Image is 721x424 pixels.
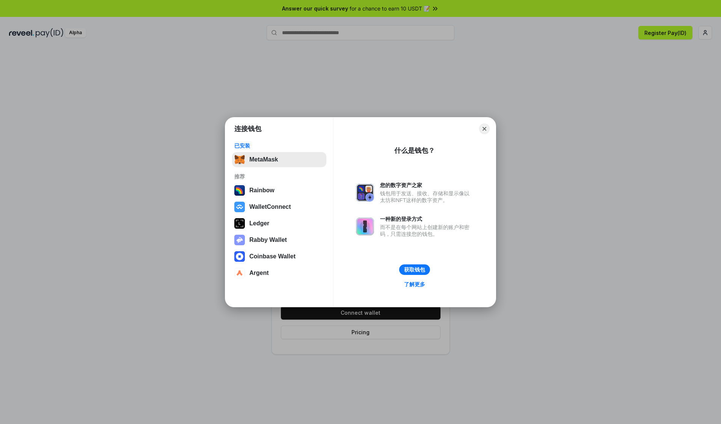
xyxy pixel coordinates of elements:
[249,253,296,260] div: Coinbase Wallet
[356,217,374,235] img: svg+xml,%3Csvg%20xmlns%3D%22http%3A%2F%2Fwww.w3.org%2F2000%2Fsvg%22%20fill%3D%22none%22%20viewBox...
[380,224,473,237] div: 而不是在每个网站上创建新的账户和密码，只需连接您的钱包。
[234,185,245,196] img: svg+xml,%3Csvg%20width%3D%22120%22%20height%3D%22120%22%20viewBox%3D%220%200%20120%20120%22%20fil...
[232,249,326,264] button: Coinbase Wallet
[232,216,326,231] button: Ledger
[249,237,287,243] div: Rabby Wallet
[380,190,473,204] div: 钱包用于发送、接收、存储和显示像以太坊和NFT这样的数字资产。
[232,266,326,281] button: Argent
[249,270,269,276] div: Argent
[249,187,275,194] div: Rainbow
[404,281,425,288] div: 了解更多
[234,142,324,149] div: 已安装
[232,183,326,198] button: Rainbow
[232,199,326,214] button: WalletConnect
[399,264,430,275] button: 获取钱包
[234,154,245,165] img: svg+xml,%3Csvg%20fill%3D%22none%22%20height%3D%2233%22%20viewBox%3D%220%200%2035%2033%22%20width%...
[404,266,425,273] div: 获取钱包
[380,182,473,189] div: 您的数字资产之家
[234,251,245,262] img: svg+xml,%3Csvg%20width%3D%2228%22%20height%3D%2228%22%20viewBox%3D%220%200%2028%2028%22%20fill%3D...
[394,146,435,155] div: 什么是钱包？
[249,220,269,227] div: Ledger
[234,268,245,278] img: svg+xml,%3Csvg%20width%3D%2228%22%20height%3D%2228%22%20viewBox%3D%220%200%2028%2028%22%20fill%3D...
[249,156,278,163] div: MetaMask
[232,152,326,167] button: MetaMask
[232,232,326,247] button: Rabby Wallet
[479,124,490,134] button: Close
[234,235,245,245] img: svg+xml,%3Csvg%20xmlns%3D%22http%3A%2F%2Fwww.w3.org%2F2000%2Fsvg%22%20fill%3D%22none%22%20viewBox...
[356,184,374,202] img: svg+xml,%3Csvg%20xmlns%3D%22http%3A%2F%2Fwww.w3.org%2F2000%2Fsvg%22%20fill%3D%22none%22%20viewBox...
[400,279,430,289] a: 了解更多
[234,124,261,133] h1: 连接钱包
[234,218,245,229] img: svg+xml,%3Csvg%20xmlns%3D%22http%3A%2F%2Fwww.w3.org%2F2000%2Fsvg%22%20width%3D%2228%22%20height%3...
[380,216,473,222] div: 一种新的登录方式
[234,202,245,212] img: svg+xml,%3Csvg%20width%3D%2228%22%20height%3D%2228%22%20viewBox%3D%220%200%2028%2028%22%20fill%3D...
[249,204,291,210] div: WalletConnect
[234,173,324,180] div: 推荐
